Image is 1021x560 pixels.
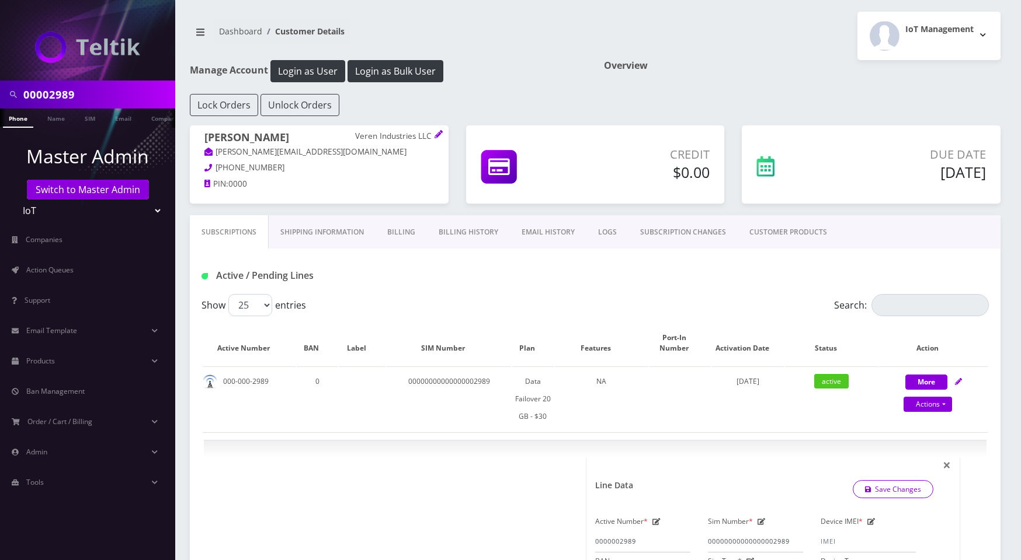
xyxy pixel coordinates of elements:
span: Products [26,356,55,366]
li: Customer Details [262,25,345,37]
label: Search: [834,294,989,316]
img: Active / Pending Lines [202,273,208,279]
td: Data Failover 20 GB - $30 [512,366,554,431]
span: Action Queues [26,265,74,275]
td: 00000000000000002989 [387,366,511,431]
a: Login as User [268,64,348,76]
span: Companies [26,235,62,244]
img: IoT [35,32,140,63]
th: Active Number: activate to sort column ascending [203,321,296,365]
span: active [814,374,849,388]
span: Ban Management [26,386,85,396]
input: Sim Number [708,530,803,552]
th: Plan: activate to sort column ascending [512,321,554,365]
span: Admin [26,447,47,457]
th: Status: activate to sort column ascending [785,321,878,365]
a: Login as Bulk User [348,64,443,76]
a: Switch to Master Admin [27,180,149,199]
h5: [DATE] [839,163,986,181]
a: Save Changes [853,480,934,498]
p: Veren Industries LLC [355,131,434,142]
th: SIM Number: activate to sort column ascending [387,321,511,365]
span: Support [25,295,50,305]
input: Search in Company [23,83,172,106]
a: Company [145,108,185,127]
span: Order / Cart / Billing [27,416,92,426]
a: Phone [3,108,33,128]
a: Shipping Information [269,215,376,249]
button: Unlock Orders [261,94,339,116]
th: Activation Date: activate to sort column ascending [712,321,784,365]
label: Show entries [202,294,306,316]
th: Port-In Number: activate to sort column ascending [649,321,711,365]
td: NA [555,366,648,431]
button: Login as Bulk User [348,60,443,82]
td: 000-000-2989 [203,366,296,431]
p: Due Date [839,146,986,163]
th: Label: activate to sort column ascending [339,321,386,365]
label: Device IMEI [821,513,863,530]
a: [PERSON_NAME][EMAIL_ADDRESS][DOMAIN_NAME] [204,146,407,158]
label: Sim Number [708,513,753,530]
label: Active Number [595,513,648,530]
th: Features: activate to sort column ascending [555,321,648,365]
button: IoT Management [857,12,1001,60]
a: EMAIL HISTORY [510,215,586,249]
th: Action: activate to sort column ascending [879,321,988,365]
button: Save Changes [853,481,934,498]
input: Active Number [595,530,690,552]
h5: $0.00 [584,163,710,181]
p: Credit [584,146,710,163]
button: Lock Orders [190,94,258,116]
a: Billing [376,215,427,249]
button: Login as User [270,60,345,82]
span: Email Template [26,325,77,335]
button: More [905,374,947,390]
a: SIM [79,108,101,127]
span: Tools [26,477,44,487]
a: Dashboard [219,26,262,37]
a: Actions [904,397,952,412]
img: default.png [203,374,217,389]
a: PIN: [204,178,228,190]
th: BAN: activate to sort column ascending [297,321,338,365]
a: Billing History [427,215,510,249]
h1: Overview [604,60,1001,71]
span: × [943,455,951,474]
a: CUSTOMER PRODUCTS [738,215,839,249]
a: Subscriptions [190,215,269,249]
nav: breadcrumb [190,19,586,52]
span: 0000 [228,178,247,189]
span: [DATE] [737,376,759,386]
td: 0 [297,366,338,431]
a: Name [41,108,71,127]
a: SUBSCRIPTION CHANGES [628,215,738,249]
input: Search: [871,294,989,316]
input: IMEI [821,530,916,552]
h1: Line Data [595,481,633,491]
h1: [PERSON_NAME] [204,131,434,146]
a: Email [109,108,137,127]
select: Showentries [228,294,272,316]
h1: Active / Pending Lines [202,270,452,281]
h2: IoT Management [905,24,974,34]
span: [PHONE_NUMBER] [216,162,284,173]
a: LOGS [586,215,628,249]
h1: Manage Account [190,60,586,82]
